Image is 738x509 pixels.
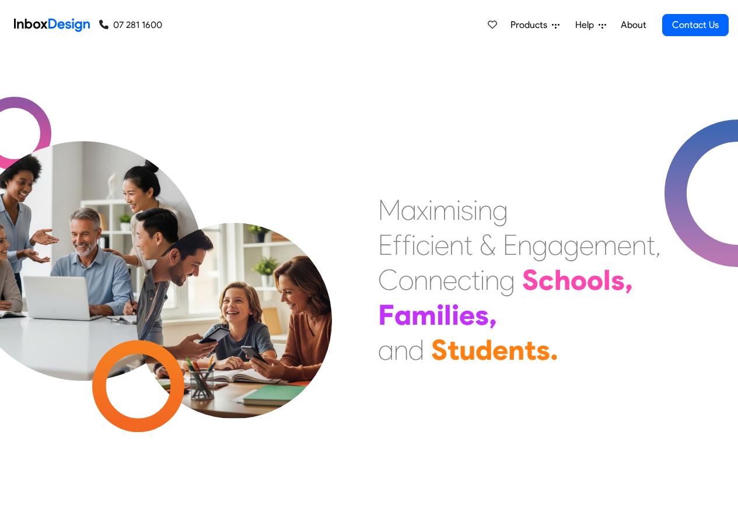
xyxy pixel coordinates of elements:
div: , [625,262,633,297]
div: n [632,227,646,262]
div: E [378,227,393,262]
div: n [394,332,408,367]
div: f [402,227,411,262]
div: l [603,262,611,297]
div: o [587,262,603,297]
div: n [517,227,532,262]
div: i [436,297,444,332]
div: n [414,262,428,297]
div: i [480,262,485,297]
div: n [485,262,499,297]
div: u [459,332,475,367]
div: m [411,297,436,332]
div: g [492,192,508,227]
div: t [464,227,473,262]
div: t [471,262,480,297]
div: Maximising Efficient & Engagement, Connecting Schools, Families, and Students. [378,192,661,367]
div: a [378,332,394,367]
div: m [433,192,456,227]
div: d [475,332,492,367]
a: 07 281 1600 [99,18,162,32]
div: x [417,192,428,227]
div: n [478,192,492,227]
div: e [435,227,449,262]
span: Help [575,18,599,32]
div: S [431,332,447,367]
div: n [449,227,464,262]
div: g [532,227,548,262]
div: i [430,227,435,262]
div: h [554,262,571,297]
div: i [411,227,416,262]
div: a [548,227,564,262]
div: e [579,227,594,262]
div: e [443,262,457,297]
div: F [378,297,394,332]
div: e [492,332,508,367]
div: s [611,262,625,297]
div: m [594,227,617,262]
div: i [428,192,433,227]
div: o [398,262,414,297]
div: n [428,262,443,297]
span: Products [510,18,552,32]
div: o [571,262,587,297]
div: , [655,227,661,262]
div: c [457,262,471,297]
div: , [489,297,497,332]
div: i [473,192,478,227]
div: E [503,227,517,262]
div: i [456,192,461,227]
a: Help [571,13,611,37]
div: n [508,332,524,367]
div: a [401,192,417,227]
div: . [550,332,558,367]
div: e [617,227,632,262]
div: f [393,227,402,262]
div: & [480,227,496,262]
div: l [444,297,452,332]
div: g [564,227,579,262]
div: t [646,227,655,262]
div: d [408,332,424,367]
div: c [416,227,430,262]
div: M [378,192,401,227]
div: g [499,262,515,297]
div: e [459,297,475,332]
a: About [617,13,649,37]
div: s [475,297,489,332]
div: i [452,297,459,332]
div: s [536,332,550,367]
div: c [538,262,554,297]
div: t [524,332,536,367]
a: Contact Us [662,14,729,36]
div: S [522,262,538,297]
div: s [461,192,473,227]
div: t [447,332,459,367]
div: a [394,297,411,332]
a: Products [506,13,564,37]
img: parents_with_child.png [112,174,356,419]
div: C [378,262,398,297]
